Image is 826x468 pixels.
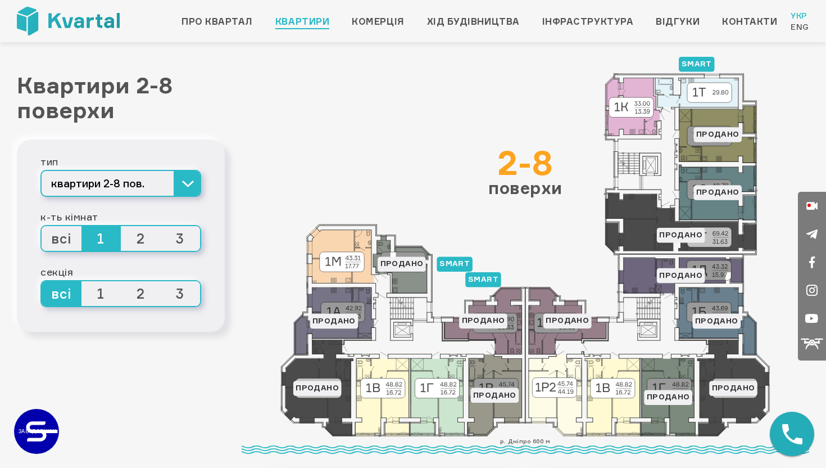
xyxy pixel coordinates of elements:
[40,170,201,197] button: квартири 2-8 пов.
[352,15,404,28] a: Комерція
[40,153,201,170] div: тип
[40,263,201,280] div: секція
[42,281,81,306] span: всі
[17,73,225,123] h1: Квартири 2-8 поверхи
[791,10,809,21] a: Укр
[427,15,520,28] a: Хід будівництва
[81,281,121,306] span: 1
[19,428,56,434] text: ЗАБУДОВНИК
[722,15,777,28] a: Контакти
[161,226,201,251] span: 3
[488,146,562,179] div: 2-8
[81,226,121,251] span: 1
[42,226,81,251] span: всі
[242,436,809,454] div: р. Дніпро 600 м
[40,208,201,225] div: к-ть кімнат
[121,226,161,251] span: 2
[14,409,59,454] a: ЗАБУДОВНИК
[791,21,809,33] a: Eng
[275,15,329,28] a: Квартири
[656,15,700,28] a: Відгуки
[181,15,253,28] a: Про квартал
[542,15,634,28] a: Інфраструктура
[161,281,201,306] span: 3
[488,146,562,196] div: поверхи
[121,281,161,306] span: 2
[17,7,120,35] img: Kvartal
